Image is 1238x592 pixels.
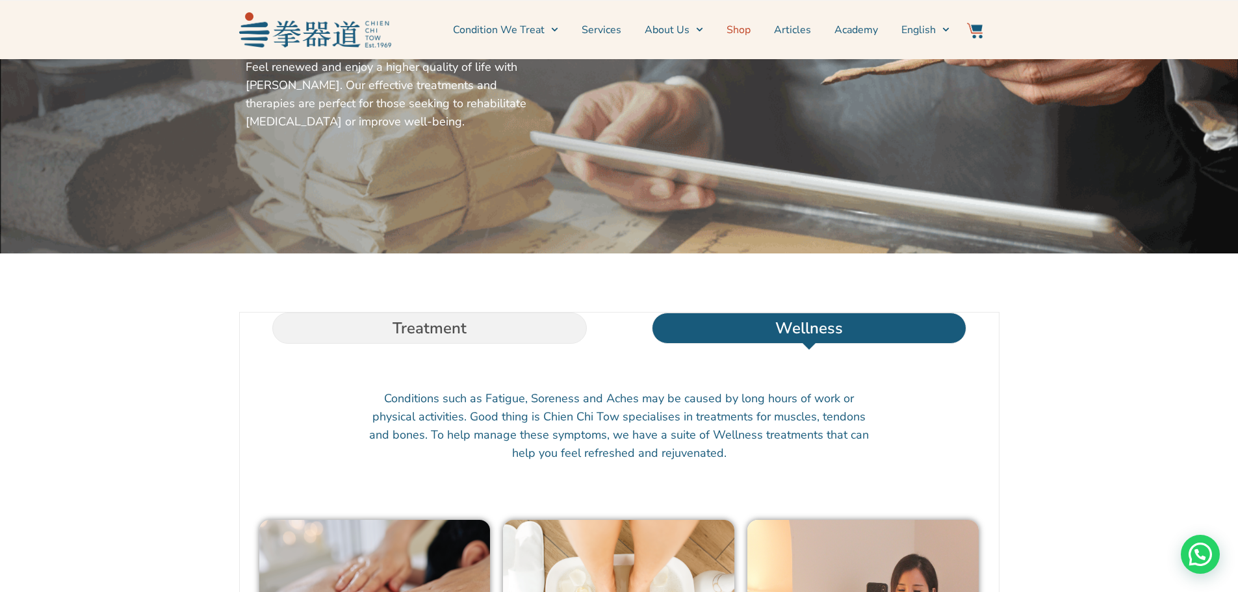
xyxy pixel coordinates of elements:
[582,14,621,46] a: Services
[901,22,936,38] span: English
[901,14,949,46] a: English
[453,14,558,46] a: Condition We Treat
[727,14,751,46] a: Shop
[834,14,878,46] a: Academy
[967,23,983,38] img: Website Icon-03
[398,14,950,46] nav: Menu
[369,389,870,462] p: Conditions such as Fatigue, Soreness and Aches may be caused by long hours of work or physical ac...
[645,14,703,46] a: About Us
[246,58,537,131] p: Feel renewed and enjoy a higher quality of life with [PERSON_NAME]. Our effective treatments and ...
[774,14,811,46] a: Articles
